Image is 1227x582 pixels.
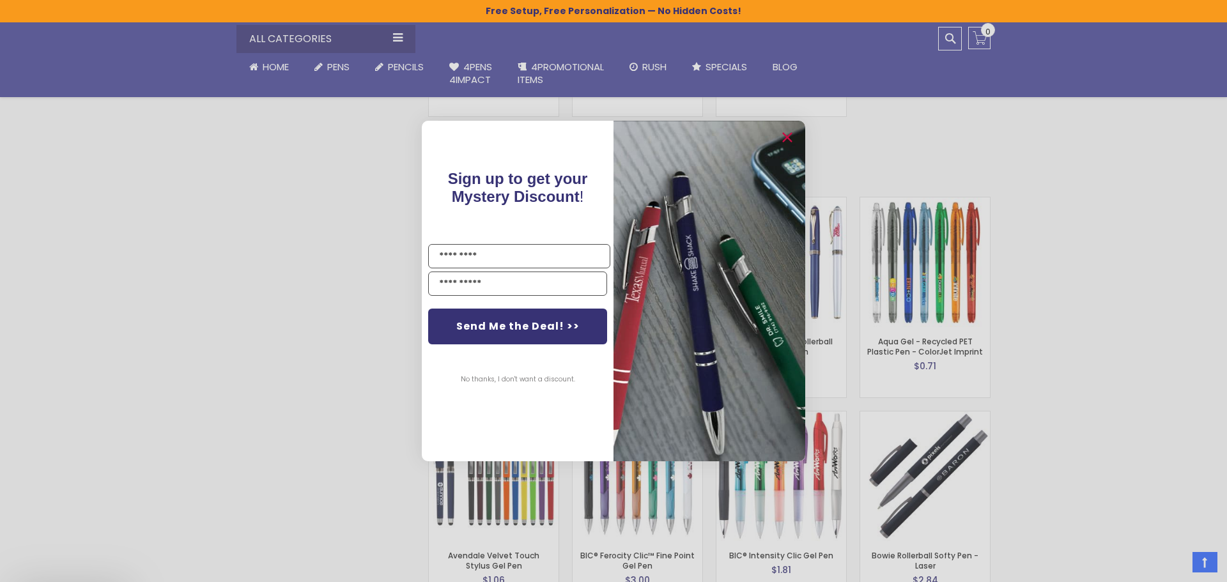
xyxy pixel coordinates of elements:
[613,121,805,461] img: pop-up-image
[777,127,798,148] button: Close dialog
[454,364,582,395] button: No thanks, I don't want a discount.
[1122,548,1227,582] iframe: Google Customer Reviews
[448,170,588,205] span: Sign up to get your Mystery Discount
[448,170,588,205] span: !
[428,309,607,344] button: Send Me the Deal! >>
